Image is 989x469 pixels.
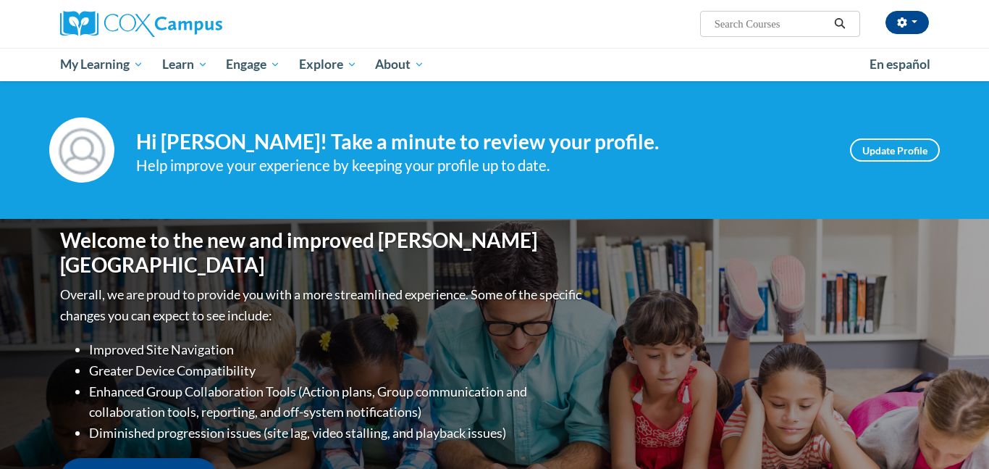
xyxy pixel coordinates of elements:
[60,56,143,73] span: My Learning
[885,11,929,34] button: Account Settings
[51,48,153,81] a: My Learning
[829,15,851,33] button: Search
[290,48,366,81] a: Explore
[850,138,940,162] a: Update Profile
[89,339,585,360] li: Improved Site Navigation
[375,56,424,73] span: About
[60,11,335,37] a: Cox Campus
[60,228,585,277] h1: Welcome to the new and improved [PERSON_NAME][GEOGRAPHIC_DATA]
[366,48,434,81] a: About
[299,56,357,73] span: Explore
[713,15,829,33] input: Search Courses
[226,56,280,73] span: Engage
[89,381,585,423] li: Enhanced Group Collaboration Tools (Action plans, Group communication and collaboration tools, re...
[89,423,585,444] li: Diminished progression issues (site lag, video stalling, and playback issues)
[60,284,585,326] p: Overall, we are proud to provide you with a more streamlined experience. Some of the specific cha...
[860,49,940,80] a: En español
[216,48,290,81] a: Engage
[38,48,951,81] div: Main menu
[136,154,828,178] div: Help improve your experience by keeping your profile up to date.
[162,56,208,73] span: Learn
[60,11,222,37] img: Cox Campus
[136,130,828,154] h4: Hi [PERSON_NAME]! Take a minute to review your profile.
[153,48,217,81] a: Learn
[89,360,585,381] li: Greater Device Compatibility
[870,57,930,72] span: En español
[49,117,114,183] img: Profile Image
